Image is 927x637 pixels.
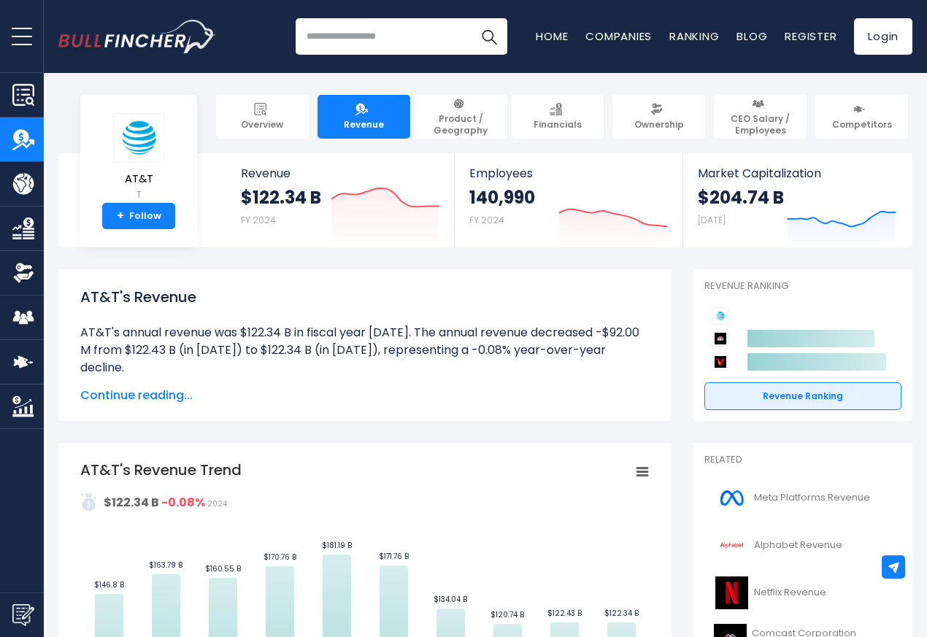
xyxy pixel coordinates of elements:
text: $171.76 B [379,551,409,562]
a: Ownership [612,95,705,139]
a: Companies [585,28,652,44]
a: Login [854,18,912,55]
a: Ranking [669,28,719,44]
span: Continue reading... [80,387,650,404]
text: $160.55 B [205,563,241,574]
img: AT&T competitors logo [712,307,729,325]
h1: AT&T's Revenue [80,286,650,308]
img: Bullfincher logo [58,20,216,53]
text: $122.43 B [547,608,582,619]
span: Revenue [344,119,384,131]
small: T [113,188,164,201]
span: Employees [469,166,667,180]
button: Search [471,18,507,55]
a: Market Capitalization $204.74 B [DATE] [683,153,911,247]
text: $170.76 B [264,552,296,563]
a: Register [785,28,836,44]
span: AT&T [113,173,164,185]
a: AT&T T [112,112,165,204]
a: Alphabet Revenue [704,525,901,565]
a: +Follow [102,203,175,229]
img: Comcast Corporation competitors logo [712,330,729,347]
span: Financials [534,119,582,131]
img: addasd [80,493,98,511]
a: Meta Platforms Revenue [704,478,901,518]
a: Competitors [815,95,908,139]
text: $120.74 B [491,609,524,620]
span: Product / Geography [421,113,501,136]
a: Revenue [318,95,410,139]
a: Netflix Revenue [704,573,901,613]
strong: 140,990 [469,186,535,209]
span: Overview [241,119,283,131]
span: 2024 [207,498,227,509]
li: AT&T's annual revenue was $122.34 B in fiscal year [DATE]. The annual revenue decreased -$92.00 M... [80,324,650,377]
strong: -0.08% [161,494,205,511]
a: Blog [736,28,767,44]
text: $181.19 B [322,540,352,551]
span: Ownership [634,119,684,131]
a: Go to homepage [58,20,215,53]
text: $163.79 B [149,560,182,571]
a: Revenue $122.34 B FY 2024 [226,153,455,247]
a: Financials [512,95,604,139]
small: [DATE] [698,214,726,226]
text: $146.8 B [94,579,124,590]
strong: + [117,209,124,223]
a: Product / Geography [415,95,507,139]
a: Home [536,28,568,44]
a: Overview [216,95,309,139]
a: Revenue Ranking [704,382,901,410]
a: Employees 140,990 FY 2024 [455,153,682,247]
img: META logo [713,482,750,514]
text: $122.34 B [604,608,639,619]
strong: $122.34 B [241,186,321,209]
span: Market Capitalization [698,166,896,180]
strong: $204.74 B [698,186,784,209]
p: Revenue Ranking [704,280,901,293]
a: CEO Salary / Employees [714,95,807,139]
p: Related [704,454,901,466]
img: GOOGL logo [713,529,750,562]
tspan: AT&T's Revenue Trend [80,460,242,480]
span: CEO Salary / Employees [720,113,800,136]
text: $134.04 B [434,594,467,605]
span: Revenue [241,166,440,180]
span: Competitors [832,119,892,131]
small: FY 2024 [469,214,504,226]
strong: $122.34 B [104,494,159,511]
small: FY 2024 [241,214,276,226]
img: NFLX logo [713,576,750,609]
img: Ownership [12,262,34,284]
img: Verizon Communications competitors logo [712,353,729,371]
